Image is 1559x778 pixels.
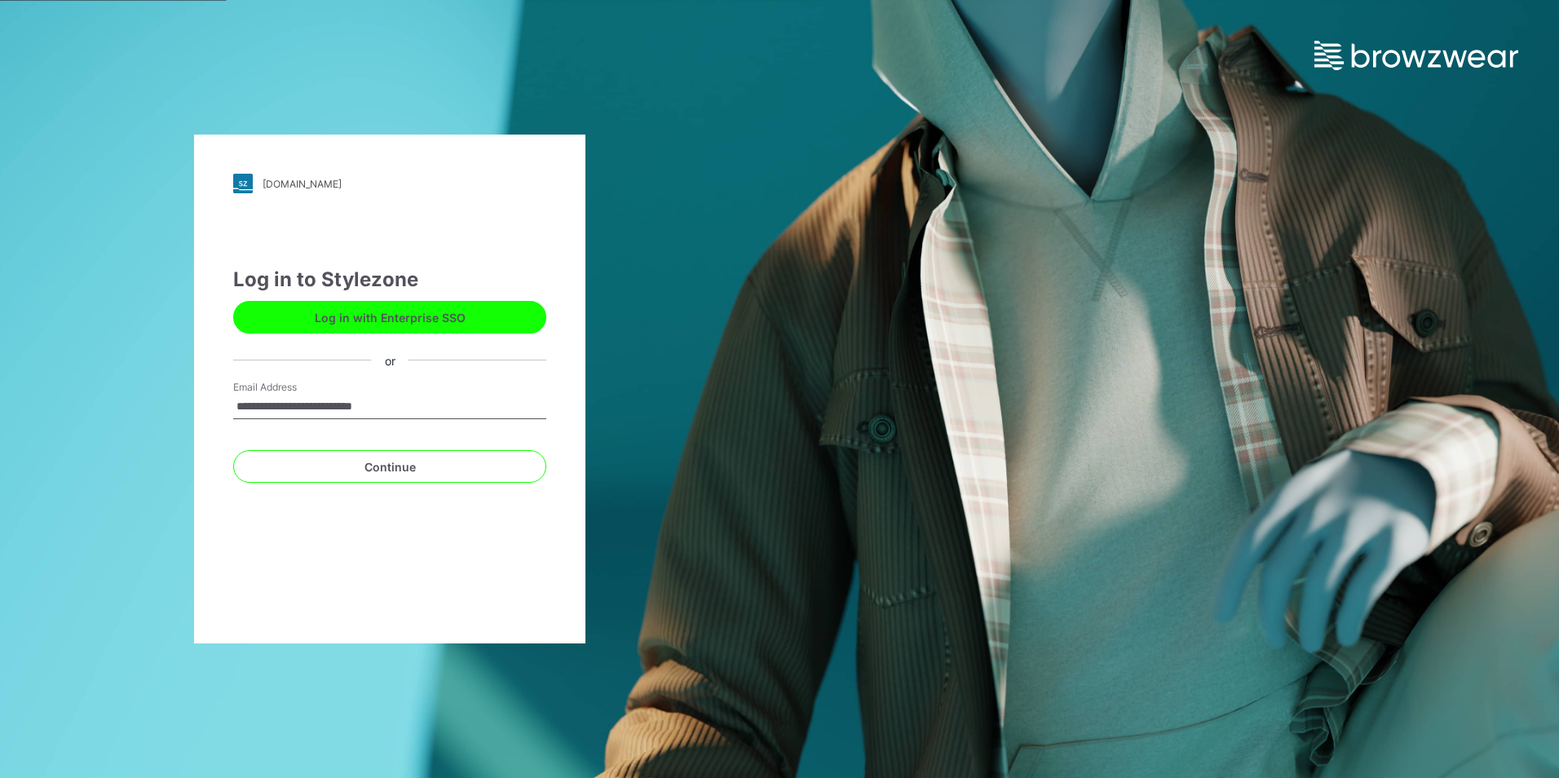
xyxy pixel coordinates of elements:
img: browzwear-logo.e42bd6dac1945053ebaf764b6aa21510.svg [1314,41,1518,70]
div: Log in to Stylezone [233,265,546,294]
label: Email Address [233,380,347,395]
a: [DOMAIN_NAME] [233,174,546,193]
button: Continue [233,450,546,483]
div: or [372,351,409,369]
div: [DOMAIN_NAME] [263,178,342,190]
button: Log in with Enterprise SSO [233,301,546,334]
img: stylezone-logo.562084cfcfab977791bfbf7441f1a819.svg [233,174,253,193]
